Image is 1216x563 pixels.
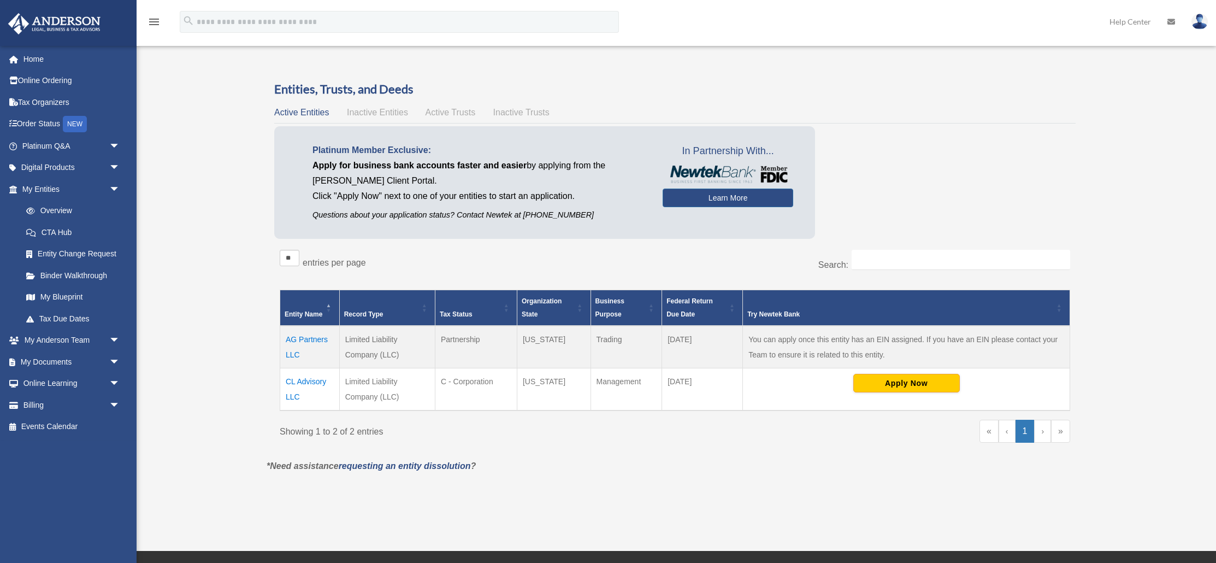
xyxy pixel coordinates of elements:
[1051,420,1070,443] a: Last
[743,326,1070,368] td: You can apply once this entity has an EIN assigned. If you have an EIN please contact your Team t...
[517,290,591,326] th: Organization State: Activate to sort
[517,368,591,411] td: [US_STATE]
[1034,420,1051,443] a: Next
[1016,420,1035,443] a: 1
[435,290,517,326] th: Tax Status: Activate to sort
[109,135,131,157] span: arrow_drop_down
[347,108,408,117] span: Inactive Entities
[8,135,137,157] a: Platinum Q&Aarrow_drop_down
[8,113,137,136] a: Order StatusNEW
[743,290,1070,326] th: Try Newtek Bank : Activate to sort
[15,200,126,222] a: Overview
[426,108,476,117] span: Active Trusts
[15,308,131,330] a: Tax Due Dates
[182,15,194,27] i: search
[15,286,131,308] a: My Blueprint
[979,420,999,443] a: First
[280,290,340,326] th: Entity Name: Activate to invert sorting
[267,461,476,471] em: *Need assistance ?
[662,326,743,368] td: [DATE]
[312,208,646,222] p: Questions about your application status? Contact Newtek at [PHONE_NUMBER]
[147,19,161,28] a: menu
[274,108,329,117] span: Active Entities
[109,394,131,417] span: arrow_drop_down
[274,81,1076,98] h3: Entities, Trusts, and Deeds
[312,161,527,170] span: Apply for business bank accounts faster and easier
[8,394,137,416] a: Billingarrow_drop_down
[747,308,1053,321] div: Try Newtek Bank
[818,260,848,269] label: Search:
[493,108,550,117] span: Inactive Trusts
[109,373,131,395] span: arrow_drop_down
[662,368,743,411] td: [DATE]
[8,330,137,351] a: My Anderson Teamarrow_drop_down
[668,166,788,183] img: NewtekBankLogoSM.png
[5,13,104,34] img: Anderson Advisors Platinum Portal
[662,290,743,326] th: Federal Return Due Date: Activate to sort
[63,116,87,132] div: NEW
[312,189,646,204] p: Click "Apply Now" next to one of your entities to start an application.
[440,310,473,318] span: Tax Status
[339,326,435,368] td: Limited Liability Company (LLC)
[591,326,662,368] td: Trading
[280,326,340,368] td: AG Partners LLC
[8,416,137,438] a: Events Calendar
[591,290,662,326] th: Business Purpose: Activate to sort
[591,368,662,411] td: Management
[285,310,322,318] span: Entity Name
[339,368,435,411] td: Limited Liability Company (LLC)
[517,326,591,368] td: [US_STATE]
[15,221,131,243] a: CTA Hub
[15,243,131,265] a: Entity Change Request
[344,310,383,318] span: Record Type
[8,178,131,200] a: My Entitiesarrow_drop_down
[109,351,131,373] span: arrow_drop_down
[1191,14,1208,30] img: User Pic
[853,374,960,392] button: Apply Now
[999,420,1016,443] a: Previous
[522,297,562,318] span: Organization State
[8,351,137,373] a: My Documentsarrow_drop_down
[109,178,131,201] span: arrow_drop_down
[339,290,435,326] th: Record Type: Activate to sort
[312,143,646,158] p: Platinum Member Exclusive:
[663,143,793,160] span: In Partnership With...
[8,91,137,113] a: Tax Organizers
[8,48,137,70] a: Home
[435,368,517,411] td: C - Corporation
[303,258,366,267] label: entries per page
[312,158,646,189] p: by applying from the [PERSON_NAME] Client Portal.
[595,297,624,318] span: Business Purpose
[15,265,131,286] a: Binder Walkthrough
[109,157,131,179] span: arrow_drop_down
[663,189,793,207] a: Learn More
[666,297,713,318] span: Federal Return Due Date
[8,373,137,395] a: Online Learningarrow_drop_down
[339,461,471,471] a: requesting an entity dissolution
[8,70,137,92] a: Online Ordering
[147,15,161,28] i: menu
[109,330,131,352] span: arrow_drop_down
[435,326,517,368] td: Partnership
[280,420,667,439] div: Showing 1 to 2 of 2 entries
[8,157,137,179] a: Digital Productsarrow_drop_down
[280,368,340,411] td: CL Advisory LLC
